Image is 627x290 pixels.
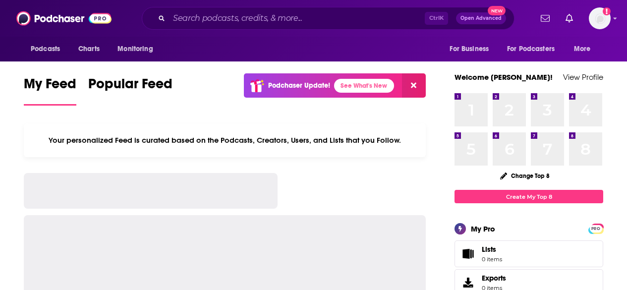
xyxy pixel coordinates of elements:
[488,6,506,15] span: New
[455,190,603,203] a: Create My Top 8
[268,81,330,90] p: Podchaser Update!
[169,10,425,26] input: Search podcasts, credits, & more...
[603,7,611,15] svg: Add a profile image
[482,245,496,254] span: Lists
[16,9,112,28] img: Podchaser - Follow, Share and Rate Podcasts
[458,247,478,261] span: Lists
[482,256,502,263] span: 0 items
[450,42,489,56] span: For Business
[88,75,172,106] a: Popular Feed
[88,75,172,98] span: Popular Feed
[455,240,603,267] a: Lists
[563,72,603,82] a: View Profile
[471,224,495,233] div: My Pro
[567,40,603,58] button: open menu
[574,42,591,56] span: More
[24,75,76,98] span: My Feed
[334,79,394,93] a: See What's New
[458,276,478,290] span: Exports
[117,42,153,56] span: Monitoring
[482,274,506,283] span: Exports
[24,40,73,58] button: open menu
[24,75,76,106] a: My Feed
[460,16,502,21] span: Open Advanced
[590,225,602,232] a: PRO
[455,72,553,82] a: Welcome [PERSON_NAME]!
[501,40,569,58] button: open menu
[494,170,556,182] button: Change Top 8
[589,7,611,29] span: Logged in as emilyjherman
[456,12,506,24] button: Open AdvancedNew
[482,245,502,254] span: Lists
[507,42,555,56] span: For Podcasters
[31,42,60,56] span: Podcasts
[443,40,501,58] button: open menu
[142,7,514,30] div: Search podcasts, credits, & more...
[24,123,426,157] div: Your personalized Feed is curated based on the Podcasts, Creators, Users, and Lists that you Follow.
[589,7,611,29] button: Show profile menu
[111,40,166,58] button: open menu
[589,7,611,29] img: User Profile
[72,40,106,58] a: Charts
[562,10,577,27] a: Show notifications dropdown
[537,10,554,27] a: Show notifications dropdown
[425,12,448,25] span: Ctrl K
[78,42,100,56] span: Charts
